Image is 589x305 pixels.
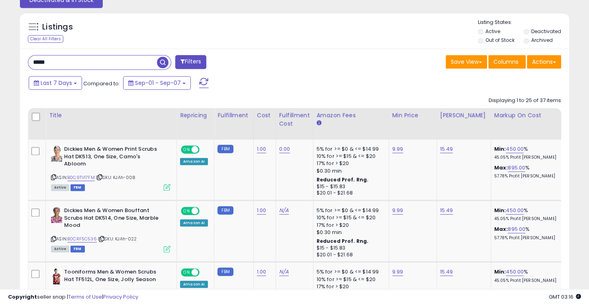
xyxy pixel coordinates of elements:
[446,55,487,69] button: Save View
[64,207,161,231] b: Dickies Men & Women Bouffant Scrubs Hat DK514, One Size, Marble Mood
[506,207,524,214] a: 450.00
[489,97,561,104] div: Displaying 1 to 25 of 37 items
[392,111,433,120] div: Min Price
[494,268,506,275] b: Min:
[493,58,519,66] span: Columns
[508,225,525,233] a: 895.00
[392,207,403,214] a: 9.99
[494,226,560,240] div: %
[29,76,82,90] button: Last 7 Days
[494,164,508,171] b: Max:
[317,238,369,244] b: Reduced Prof. Rng.
[478,19,569,26] p: Listing States:
[279,145,290,153] a: 0.00
[83,80,120,87] span: Compared to:
[51,184,69,191] span: All listings currently available for purchase on Amazon
[494,111,563,120] div: Markup on Cost
[494,278,560,283] p: 45.05% Profit [PERSON_NAME]
[70,184,85,191] span: FBM
[494,225,508,233] b: Max:
[317,183,383,190] div: $15 - $15.83
[531,28,561,35] label: Deactivated
[51,207,62,223] img: 41TzA1tZ-AL._SL40_.jpg
[494,207,506,214] b: Min:
[279,111,310,128] div: Fulfillment Cost
[135,79,181,87] span: Sep-01 - Sep-07
[51,146,170,190] div: ASIN:
[494,173,560,179] p: 57.78% Profit [PERSON_NAME]
[317,111,385,120] div: Amazon Fees
[175,55,206,69] button: Filters
[51,146,62,161] img: 41KiwrWIYFL._SL40_.jpg
[123,76,191,90] button: Sep-01 - Sep-07
[98,236,137,242] span: | SKU: KJAh-022
[180,111,211,120] div: Repricing
[67,174,95,181] a: B0C9TV17FM
[317,176,369,183] b: Reduced Prof. Rng.
[317,245,383,252] div: $15 - $15.83
[494,145,506,153] b: Min:
[42,22,73,33] h5: Listings
[257,207,266,214] a: 1.00
[96,174,136,181] span: | SKU: KJAh-008
[257,145,266,153] a: 1.00
[494,268,560,283] div: %
[485,37,515,43] label: Out of Stock
[494,216,560,222] p: 45.05% Profit [PERSON_NAME]
[49,111,173,120] div: Title
[494,207,560,222] div: %
[217,111,250,120] div: Fulfillment
[392,268,403,276] a: 9.99
[182,208,192,214] span: ON
[440,207,453,214] a: 15.49
[440,268,453,276] a: 15.49
[506,268,524,276] a: 450.00
[392,145,403,153] a: 9.99
[103,293,138,301] a: Privacy Policy
[68,293,102,301] a: Terms of Use
[198,146,211,153] span: OFF
[317,190,383,197] div: $20.01 - $21.68
[531,37,553,43] label: Archived
[51,268,62,284] img: 41DzVXPUKsL._SL40_.jpg
[317,160,383,167] div: 17% for > $20
[64,268,161,285] b: Tooniforms Men & Women Scrubs Hat TF512L, One Size, Jolly Season
[8,293,37,301] strong: Copyright
[217,268,233,276] small: FBM
[317,146,383,153] div: 5% for >= $0 & <= $14.99
[317,167,383,175] div: $0.30 min
[494,164,560,179] div: %
[440,145,453,153] a: 15.49
[317,207,383,214] div: 5% for >= $0 & <= $14.99
[51,207,170,251] div: ASIN:
[257,111,272,120] div: Cost
[485,28,500,35] label: Active
[527,55,561,69] button: Actions
[508,164,525,172] a: 895.00
[549,293,581,301] span: 2025-09-15 03:16 GMT
[494,235,560,241] p: 57.78% Profit [PERSON_NAME]
[182,269,192,276] span: ON
[70,246,85,252] span: FBM
[180,158,208,165] div: Amazon AI
[440,111,487,120] div: [PERSON_NAME]
[198,208,211,214] span: OFF
[491,108,566,140] th: The percentage added to the cost of goods (COGS) that forms the calculator for Min & Max prices.
[317,276,383,283] div: 10% for >= $15 & <= $20
[182,146,192,153] span: ON
[506,145,524,153] a: 450.00
[198,269,211,276] span: OFF
[279,207,289,214] a: N/A
[67,236,97,242] a: B0CRF5C536
[51,246,69,252] span: All listings currently available for purchase on Amazon
[217,145,233,153] small: FBM
[317,222,383,229] div: 17% for > $20
[8,293,138,301] div: seller snap | |
[180,281,208,288] div: Amazon AI
[64,146,161,170] b: Dickies Men & Women Print Scrubs Hat DK513, One Size, Camo's Abloom
[217,206,233,214] small: FBM
[488,55,526,69] button: Columns
[41,79,72,87] span: Last 7 Days
[317,252,383,258] div: $20.01 - $21.68
[494,146,560,160] div: %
